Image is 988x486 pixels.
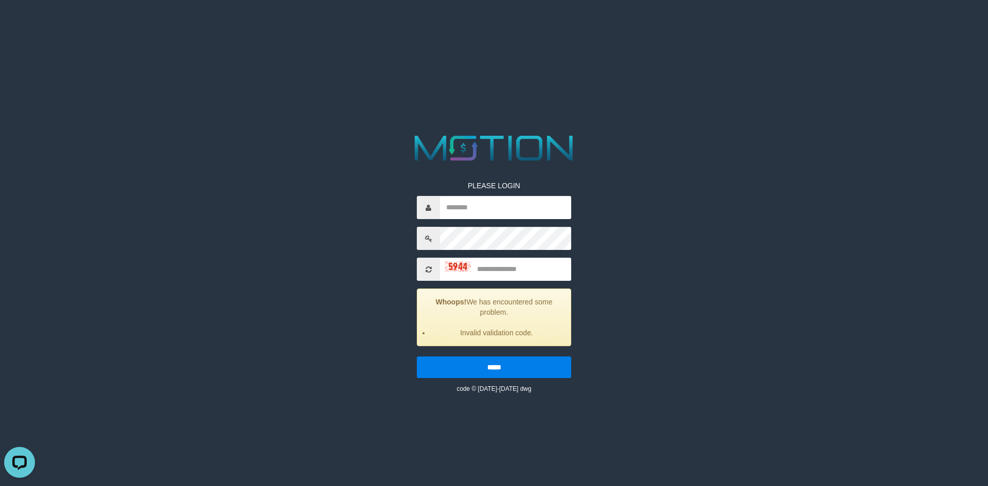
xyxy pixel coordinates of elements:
[417,181,571,191] p: PLEASE LOGIN
[4,4,35,35] button: Open LiveChat chat widget
[417,289,571,346] div: We has encountered some problem.
[430,328,563,338] li: Invalid validation code.
[436,298,467,306] strong: Whoops!
[456,385,531,392] small: code © [DATE]-[DATE] dwg
[445,261,471,272] img: captcha
[408,131,580,165] img: MOTION_logo.png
